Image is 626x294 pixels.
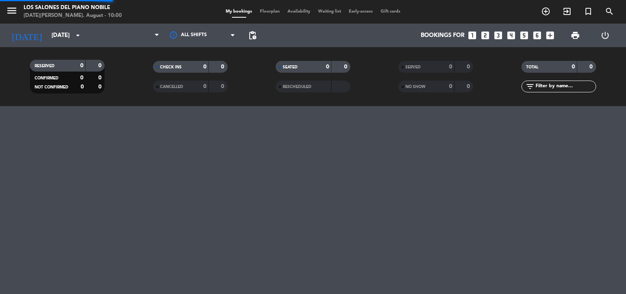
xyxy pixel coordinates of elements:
[35,64,55,68] span: RESERVED
[35,76,59,80] span: CONFIRMED
[314,9,345,14] span: Waiting list
[221,84,226,89] strong: 0
[98,63,103,68] strong: 0
[600,31,610,40] i: power_settings_new
[449,64,452,70] strong: 0
[160,85,183,89] span: CANCELLED
[6,5,18,19] button: menu
[256,9,284,14] span: Floorplan
[98,75,103,81] strong: 0
[221,64,226,70] strong: 0
[526,65,538,69] span: TOTAL
[344,64,349,70] strong: 0
[248,31,257,40] span: pending_actions
[545,30,555,40] i: add_box
[326,64,329,70] strong: 0
[480,30,490,40] i: looks_two
[541,7,551,16] i: add_circle_outline
[81,84,84,90] strong: 0
[283,65,298,69] span: SEATED
[532,30,542,40] i: looks_6
[571,31,580,40] span: print
[35,85,68,89] span: NOT CONFIRMED
[203,64,206,70] strong: 0
[572,64,575,70] strong: 0
[6,5,18,17] i: menu
[73,31,83,40] i: arrow_drop_down
[203,84,206,89] strong: 0
[421,32,464,39] span: Bookings for
[284,9,314,14] span: Availability
[222,9,256,14] span: My bookings
[24,12,122,20] div: [DATE][PERSON_NAME]. August - 10:00
[405,65,421,69] span: SERVED
[405,85,425,89] span: NO SHOW
[590,24,620,47] div: LOG OUT
[283,85,311,89] span: RESCHEDULED
[467,84,471,89] strong: 0
[24,4,122,12] div: Los Salones del Piano Nobile
[80,63,83,68] strong: 0
[98,84,103,90] strong: 0
[519,30,529,40] i: looks_5
[562,7,572,16] i: exit_to_app
[377,9,404,14] span: Gift cards
[535,82,596,91] input: Filter by name...
[160,65,182,69] span: CHECK INS
[493,30,503,40] i: looks_3
[525,82,535,91] i: filter_list
[467,30,477,40] i: looks_one
[605,7,614,16] i: search
[589,64,594,70] strong: 0
[584,7,593,16] i: turned_in_not
[345,9,377,14] span: Early-access
[80,75,83,81] strong: 0
[506,30,516,40] i: looks_4
[6,27,48,44] i: [DATE]
[449,84,452,89] strong: 0
[467,64,471,70] strong: 0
